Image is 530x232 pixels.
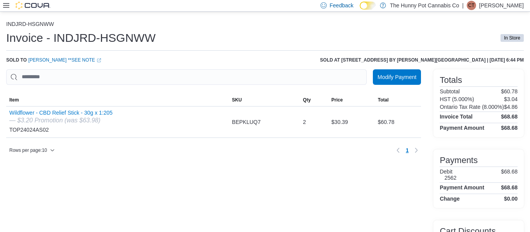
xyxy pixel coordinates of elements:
h6: Ontario Tax Rate (8.000%) [440,104,504,110]
span: Modify Payment [378,73,416,81]
button: SKU [229,94,300,106]
button: Total [375,94,421,106]
button: Next page [412,146,421,155]
span: 1 [406,146,409,154]
h4: Change [440,196,459,202]
div: $60.78 [375,114,421,130]
button: Price [328,94,375,106]
p: $60.78 [501,88,518,95]
p: [PERSON_NAME] [479,1,524,10]
h4: $0.00 [504,196,518,202]
div: $30.39 [328,114,375,130]
span: Total [378,97,389,103]
p: $3.04 [504,96,518,102]
span: Price [331,97,343,103]
h6: 2562 [444,175,456,181]
span: Feedback [330,2,353,9]
input: This is a search bar. As you type, the results lower in the page will automatically filter. [6,69,367,85]
h4: Payment Amount [440,125,484,131]
span: In Store [504,34,520,41]
svg: External link [97,58,101,63]
p: | [462,1,464,10]
button: INDJRD-HSGNWW [6,21,54,27]
h4: $68.68 [501,113,518,120]
h4: Invoice Total [440,113,473,120]
h6: Sold at [STREET_ADDRESS] by [PERSON_NAME][GEOGRAPHIC_DATA] | [DATE] 6:44 PM [320,57,524,63]
div: — $3.20 Promotion (was $63.98) [9,116,113,125]
button: Page 1 of 1 [403,144,412,156]
div: Crystal Toth-Derry [467,1,476,10]
h4: $68.68 [501,125,518,131]
h3: Payments [440,156,478,165]
h6: Debit [440,168,456,175]
span: In Store [501,34,524,42]
button: Modify Payment [373,69,421,85]
button: Item [6,94,229,106]
h4: $68.68 [501,184,518,191]
h1: Invoice - INDJRD-HSGNWW [6,30,156,46]
span: CT [468,1,475,10]
p: $4.86 [504,104,518,110]
div: TOP24024AS02 [9,110,113,134]
ul: Pagination for table: MemoryTable from EuiInMemoryTable [403,144,412,156]
span: Rows per page : 10 [9,147,47,153]
h6: Subtotal [440,88,459,95]
input: Dark Mode [360,2,376,10]
span: SKU [232,97,242,103]
nav: An example of EuiBreadcrumbs [6,21,524,29]
nav: Pagination for table: MemoryTable from EuiInMemoryTable [393,144,421,156]
span: Qty [303,97,311,103]
div: 2 [300,114,328,130]
button: Rows per page:10 [6,146,58,155]
h4: Payment Amount [440,184,484,191]
button: Previous page [393,146,403,155]
p: The Hunny Pot Cannabis Co [390,1,459,10]
p: $68.68 [501,168,518,181]
button: Wildflower - CBD Relief Stick - 30g x 1:205 [9,110,113,116]
span: Item [9,97,19,103]
button: Qty [300,94,328,106]
div: Sold to [6,57,101,63]
img: Cova [16,2,50,9]
h6: HST (5.000%) [440,96,474,102]
a: [PERSON_NAME] **see NoteExternal link [28,57,101,63]
h3: Totals [440,76,462,85]
span: BEPKLUQ7 [232,117,261,127]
